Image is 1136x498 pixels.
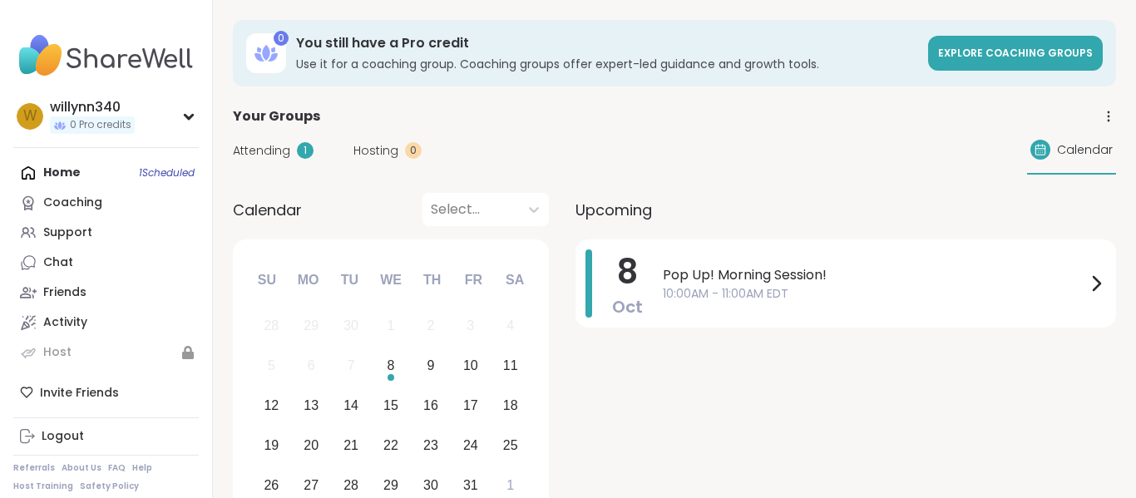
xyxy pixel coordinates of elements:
[13,308,199,338] a: Activity
[308,354,315,377] div: 6
[492,348,528,384] div: Choose Saturday, October 11th, 2025
[296,34,918,52] h3: You still have a Pro credit
[233,199,302,221] span: Calendar
[23,106,37,127] span: w
[463,354,478,377] div: 10
[13,422,199,451] a: Logout
[503,434,518,456] div: 25
[294,308,329,344] div: Not available Monday, September 29th, 2025
[274,31,289,46] div: 0
[373,388,409,424] div: Choose Wednesday, October 15th, 2025
[233,142,290,160] span: Attending
[264,434,279,456] div: 19
[264,394,279,417] div: 12
[1057,141,1113,159] span: Calendar
[405,142,422,159] div: 0
[938,46,1093,60] span: Explore Coaching Groups
[413,348,449,384] div: Choose Thursday, October 9th, 2025
[413,427,449,463] div: Choose Thursday, October 23rd, 2025
[373,308,409,344] div: Not available Wednesday, October 1st, 2025
[383,394,398,417] div: 15
[43,195,102,211] div: Coaching
[506,474,514,496] div: 1
[452,388,488,424] div: Choose Friday, October 17th, 2025
[296,56,918,72] h3: Use it for a coaching group. Coaching groups offer expert-led guidance and growth tools.
[333,388,369,424] div: Choose Tuesday, October 14th, 2025
[331,262,368,298] div: Tu
[333,308,369,344] div: Not available Tuesday, September 30th, 2025
[348,354,355,377] div: 7
[80,481,139,492] a: Safety Policy
[414,262,451,298] div: Th
[343,394,358,417] div: 14
[333,427,369,463] div: Choose Tuesday, October 21st, 2025
[304,314,319,337] div: 29
[264,314,279,337] div: 28
[289,262,326,298] div: Mo
[132,462,152,474] a: Help
[13,462,55,474] a: Referrals
[254,388,289,424] div: Choose Sunday, October 12th, 2025
[294,388,329,424] div: Choose Monday, October 13th, 2025
[297,142,314,159] div: 1
[663,265,1086,285] span: Pop Up! Morning Session!
[427,354,434,377] div: 9
[13,188,199,218] a: Coaching
[452,348,488,384] div: Choose Friday, October 10th, 2025
[383,474,398,496] div: 29
[304,434,319,456] div: 20
[463,394,478,417] div: 17
[108,462,126,474] a: FAQ
[268,354,275,377] div: 5
[233,106,320,126] span: Your Groups
[43,344,72,361] div: Host
[304,394,319,417] div: 13
[423,434,438,456] div: 23
[373,348,409,384] div: Choose Wednesday, October 8th, 2025
[13,27,199,85] img: ShareWell Nav Logo
[254,427,289,463] div: Choose Sunday, October 19th, 2025
[13,338,199,367] a: Host
[575,199,652,221] span: Upcoming
[506,314,514,337] div: 4
[496,262,533,298] div: Sa
[264,474,279,496] div: 26
[928,36,1103,71] a: Explore Coaching Groups
[43,314,87,331] div: Activity
[463,474,478,496] div: 31
[13,377,199,407] div: Invite Friends
[467,314,474,337] div: 3
[13,248,199,278] a: Chat
[254,308,289,344] div: Not available Sunday, September 28th, 2025
[427,314,434,337] div: 2
[413,308,449,344] div: Not available Thursday, October 2nd, 2025
[423,394,438,417] div: 16
[294,427,329,463] div: Choose Monday, October 20th, 2025
[13,481,73,492] a: Host Training
[254,348,289,384] div: Not available Sunday, October 5th, 2025
[413,388,449,424] div: Choose Thursday, October 16th, 2025
[455,262,491,298] div: Fr
[492,427,528,463] div: Choose Saturday, October 25th, 2025
[249,262,285,298] div: Su
[503,394,518,417] div: 18
[503,354,518,377] div: 11
[294,348,329,384] div: Not available Monday, October 6th, 2025
[353,142,398,160] span: Hosting
[50,98,135,116] div: willynn340
[333,348,369,384] div: Not available Tuesday, October 7th, 2025
[373,427,409,463] div: Choose Wednesday, October 22nd, 2025
[13,278,199,308] a: Friends
[343,434,358,456] div: 21
[43,224,92,241] div: Support
[43,284,86,301] div: Friends
[304,474,319,496] div: 27
[62,462,101,474] a: About Us
[663,285,1086,303] span: 10:00AM - 11:00AM EDT
[343,474,358,496] div: 28
[43,254,73,271] div: Chat
[452,308,488,344] div: Not available Friday, October 3rd, 2025
[423,474,438,496] div: 30
[492,388,528,424] div: Choose Saturday, October 18th, 2025
[373,262,409,298] div: We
